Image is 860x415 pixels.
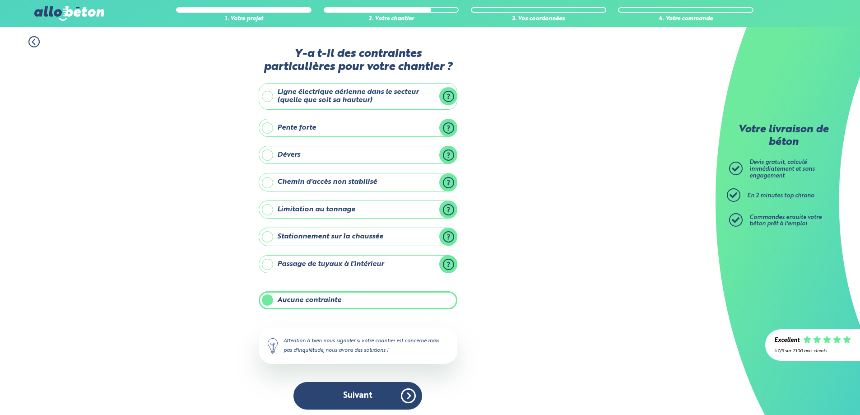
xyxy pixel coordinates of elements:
[259,83,457,110] label: Ligne électrique aérienne dans le secteur (quelle que soit sa hauteur)
[259,119,457,137] label: Pente forte
[774,349,851,354] div: 4.7/5 sur 2300 avis clients
[618,16,753,23] div: 4. Votre commande
[749,159,815,178] span: Devis gratuit, calculé immédiatement et sans engagement
[259,255,457,273] label: Passage de tuyaux à l'intérieur
[34,6,104,21] img: allobéton
[293,382,422,410] button: Suivant
[471,16,606,23] div: 3. Vos coordonnées
[774,337,800,344] div: Excellent
[259,173,457,191] label: Chemin d'accès non stabilisé
[259,47,457,74] label: Y-a t-il des contraintes particulières pour votre chantier ?
[731,124,835,149] p: Votre livraison de béton
[747,193,814,199] span: En 2 minutes top chrono
[259,201,457,219] label: Limitation au tonnage
[780,380,850,405] iframe: Help widget launcher
[259,327,457,364] div: Attention à bien nous signaler si votre chantier est concerné mais pas d'inquiétude, nous avons d...
[324,16,459,23] div: 2. Votre chantier
[259,291,457,309] label: Aucune contrainte
[259,228,457,246] label: Stationnement sur la chaussée
[176,16,311,23] div: 1. Votre projet
[749,214,822,227] span: Commandez ensuite votre béton prêt à l'emploi
[259,146,457,164] label: Dévers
